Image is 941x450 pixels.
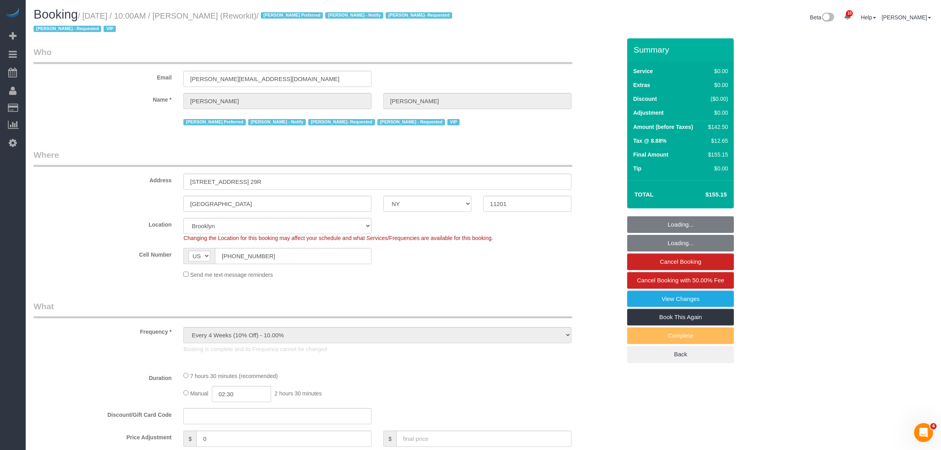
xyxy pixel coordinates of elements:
label: Extras [633,81,650,89]
img: Automaid Logo [5,8,21,19]
img: New interface [821,13,834,23]
span: VIP [447,119,460,125]
label: Service [633,67,653,75]
span: $ [383,431,396,447]
a: Book This Again [627,309,734,325]
span: [PERSON_NAME] Preferred [261,12,323,19]
label: Email [28,71,177,81]
span: 10 [846,10,853,17]
small: / [DATE] / 10:00AM / [PERSON_NAME] (Reworkit) [34,11,454,34]
span: [PERSON_NAME] - Requested [377,119,445,125]
a: Cancel Booking with 50.00% Fee [627,272,734,289]
legend: Where [34,149,572,167]
input: Cell Number [215,248,371,264]
a: [PERSON_NAME] [882,14,931,21]
span: Booking [34,8,78,21]
span: Send me text message reminders [190,272,273,278]
span: 2 hours 30 minutes [275,390,322,397]
label: Tax @ 8.88% [633,137,666,145]
label: Frequency * [28,325,177,336]
div: $0.00 [705,109,728,117]
div: $0.00 [705,67,728,75]
label: Amount (before Taxes) [633,123,693,131]
label: Adjustment [633,109,664,117]
span: [PERSON_NAME] - Requested [34,26,101,32]
input: Email [183,71,371,87]
h3: Summary [634,45,730,54]
label: Name * [28,93,177,104]
input: Zip Code [483,196,571,212]
legend: Who [34,46,572,64]
div: $0.00 [705,164,728,172]
span: 7 hours 30 minutes (recommended) [190,373,278,379]
label: Discount/Gift Card Code [28,408,177,419]
a: Cancel Booking [627,253,734,270]
span: Manual [190,390,208,397]
label: Final Amount [633,151,668,159]
div: $155.15 [705,151,728,159]
span: Changing the Location for this booking may affect your schedule and what Services/Frequencies are... [183,235,493,241]
span: [PERSON_NAME]- Requested [386,12,452,19]
a: Back [627,346,734,363]
label: Address [28,174,177,184]
input: final price [396,431,571,447]
span: $ [183,431,196,447]
a: View Changes [627,291,734,307]
a: 10 [840,8,855,25]
label: Discount [633,95,657,103]
input: Last Name [383,93,571,109]
p: Booking is complete and its Frequency cannot be changed [183,345,571,353]
span: VIP [104,26,116,32]
input: City [183,196,371,212]
label: Location [28,218,177,229]
strong: Total [634,191,654,198]
span: [PERSON_NAME] - Notify [325,12,383,19]
div: $0.00 [705,81,728,89]
span: [PERSON_NAME] - Notify [248,119,306,125]
label: Tip [633,164,641,172]
div: ($0.00) [705,95,728,103]
label: Price Adjustment [28,431,177,441]
span: [PERSON_NAME]- Requested [308,119,375,125]
a: Beta [810,14,835,21]
div: $142.50 [705,123,728,131]
span: Cancel Booking with 50.00% Fee [637,277,724,284]
label: Cell Number [28,248,177,259]
a: Help [861,14,876,21]
span: 4 [930,423,937,429]
h4: $155.15 [682,191,727,198]
iframe: Intercom live chat [914,423,933,442]
label: Duration [28,371,177,382]
div: $12.65 [705,137,728,145]
input: First Name [183,93,371,109]
span: [PERSON_NAME] Preferred [183,119,245,125]
legend: What [34,301,572,318]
